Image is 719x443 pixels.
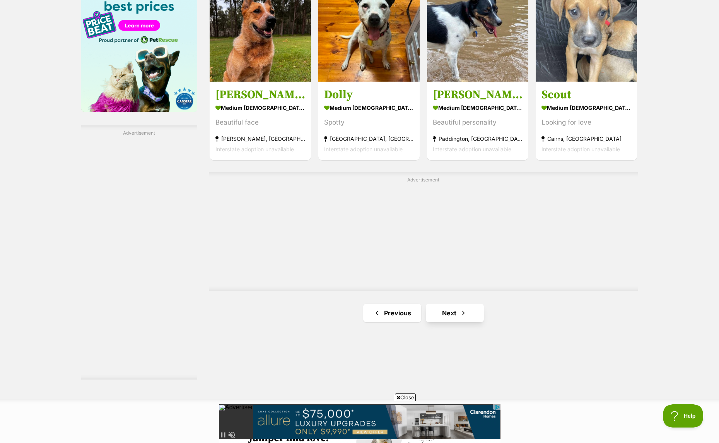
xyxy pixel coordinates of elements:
a: Scout medium [DEMOGRAPHIC_DATA] Dog Looking for love Cairns, [GEOGRAPHIC_DATA] Interstate adoptio... [536,81,637,160]
span: Interstate adoption unavailable [541,145,620,152]
strong: medium [DEMOGRAPHIC_DATA] Dog [541,102,631,113]
span: Interstate adoption unavailable [433,145,511,152]
div: Beautiful face [215,117,305,127]
strong: medium [DEMOGRAPHIC_DATA] Dog [324,102,414,113]
h3: [PERSON_NAME] [215,87,305,102]
strong: Cairns, [GEOGRAPHIC_DATA] [541,133,631,144]
span: Interstate adoption unavailable [324,145,403,152]
span: Close [395,393,416,401]
iframe: Advertisement [81,140,197,372]
div: Advertisement [81,125,197,380]
strong: medium [DEMOGRAPHIC_DATA] Dog [215,102,305,113]
div: Looking for love [541,117,631,127]
div: Beautiful personality [433,117,523,127]
span: Interstate adoption unavailable [215,145,294,152]
a: [PERSON_NAME] medium [DEMOGRAPHIC_DATA] Dog Beautiful face [PERSON_NAME], [GEOGRAPHIC_DATA] Inter... [210,81,311,160]
a: Dolly medium [DEMOGRAPHIC_DATA] Dog Spotty [GEOGRAPHIC_DATA], [GEOGRAPHIC_DATA] Interstate adopti... [318,81,420,160]
h3: [PERSON_NAME] [433,87,523,102]
iframe: Help Scout Beacon - Open [663,404,704,428]
strong: [PERSON_NAME], [GEOGRAPHIC_DATA] [215,133,305,144]
iframe: Advertisement [236,186,611,283]
strong: Paddington, [GEOGRAPHIC_DATA] [433,133,523,144]
div: Spotty [324,117,414,127]
strong: medium [DEMOGRAPHIC_DATA] Dog [433,102,523,113]
a: [PERSON_NAME] medium [DEMOGRAPHIC_DATA] Dog Beautiful personality Paddington, [GEOGRAPHIC_DATA] I... [427,81,528,160]
iframe: Advertisement [219,404,500,439]
nav: Pagination [209,304,638,322]
a: Previous page [363,304,421,322]
div: Advertisement [209,172,638,291]
a: Next page [426,304,484,322]
h3: Scout [541,87,631,102]
h3: Dolly [324,87,414,102]
strong: [GEOGRAPHIC_DATA], [GEOGRAPHIC_DATA] [324,133,414,144]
